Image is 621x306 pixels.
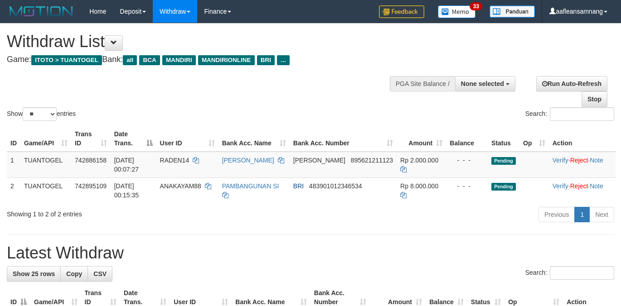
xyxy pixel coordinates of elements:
[549,152,616,178] td: · ·
[589,207,614,222] a: Next
[549,177,616,203] td: · ·
[277,55,289,65] span: ...
[160,182,201,190] span: ANAKAYAM88
[75,182,107,190] span: 742895109
[87,266,112,282] a: CSV
[7,55,405,64] h4: Game: Bank:
[20,126,71,152] th: Game/API: activate to sort column ascending
[156,126,218,152] th: User ID: activate to sort column ascending
[397,126,446,152] th: Amount: activate to sort column ascending
[139,55,160,65] span: BCA
[160,157,189,164] span: RADEN14
[539,207,575,222] a: Previous
[93,270,107,277] span: CSV
[438,5,476,18] img: Button%20Memo.svg
[309,182,362,190] span: Copy 483901012346534 to clipboard
[491,183,516,191] span: Pending
[390,76,455,91] div: PGA Site Balance /
[293,182,304,190] span: BRI
[7,177,20,203] td: 2
[257,55,275,65] span: BRI
[455,76,515,91] button: None selected
[590,182,603,190] a: Note
[490,5,535,18] img: panduan.png
[525,266,614,280] label: Search:
[7,152,20,178] td: 1
[31,55,102,65] span: ITOTO > TUANTOGEL
[400,157,438,164] span: Rp 2.000.000
[491,157,516,165] span: Pending
[470,2,482,10] span: 33
[570,182,588,190] a: Reject
[400,182,438,190] span: Rp 8.000.000
[13,270,55,277] span: Show 25 rows
[7,244,614,262] h1: Latest Withdraw
[111,126,156,152] th: Date Trans.: activate to sort column descending
[71,126,111,152] th: Trans ID: activate to sort column ascending
[519,126,549,152] th: Op: activate to sort column ascending
[590,157,603,164] a: Note
[446,126,488,152] th: Balance
[7,5,76,18] img: MOTION_logo.png
[549,126,616,152] th: Action
[60,266,88,282] a: Copy
[574,207,590,222] a: 1
[536,76,607,91] a: Run Auto-Refresh
[7,107,76,121] label: Show entries
[75,157,107,164] span: 742886158
[162,55,196,65] span: MANDIRI
[114,182,139,199] span: [DATE] 00:15:35
[550,266,614,280] input: Search:
[488,126,519,152] th: Status
[351,157,393,164] span: Copy 895621211123 to clipboard
[450,156,484,165] div: - - -
[23,107,57,121] select: Showentries
[7,33,405,51] h1: Withdraw List
[525,107,614,121] label: Search:
[570,157,588,164] a: Reject
[222,157,274,164] a: [PERSON_NAME]
[218,126,290,152] th: Bank Acc. Name: activate to sort column ascending
[582,91,607,107] a: Stop
[7,266,61,282] a: Show 25 rows
[7,206,252,219] div: Showing 1 to 2 of 2 entries
[222,182,279,190] a: PAMBANGUNAN SI
[461,80,504,87] span: None selected
[379,5,424,18] img: Feedback.jpg
[198,55,255,65] span: MANDIRIONLINE
[7,126,20,152] th: ID
[66,270,82,277] span: Copy
[293,157,345,164] span: [PERSON_NAME]
[123,55,137,65] span: all
[20,152,71,178] td: TUANTOGEL
[550,107,614,121] input: Search:
[553,182,568,190] a: Verify
[114,157,139,173] span: [DATE] 00:07:27
[553,157,568,164] a: Verify
[290,126,397,152] th: Bank Acc. Number: activate to sort column ascending
[20,177,71,203] td: TUANTOGEL
[450,182,484,191] div: - - -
